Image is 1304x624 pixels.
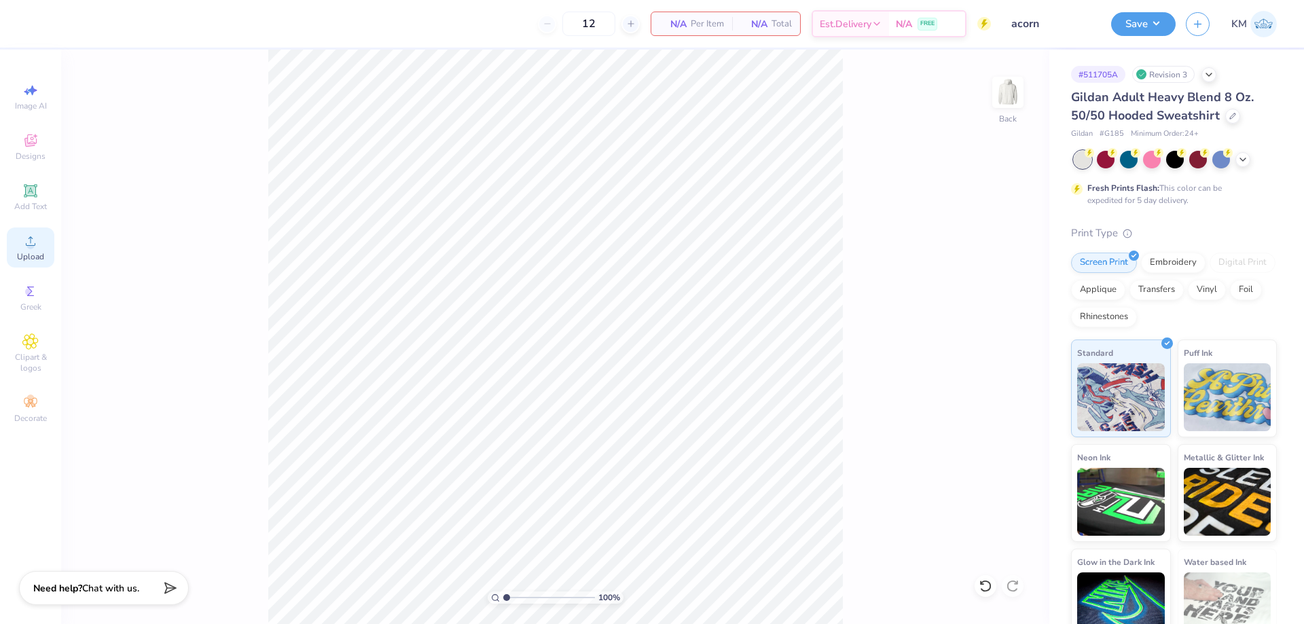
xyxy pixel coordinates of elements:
[691,17,724,31] span: Per Item
[1141,253,1206,273] div: Embroidery
[16,151,46,162] span: Designs
[1100,128,1124,140] span: # G185
[1077,363,1165,431] img: Standard
[14,201,47,212] span: Add Text
[1087,183,1159,194] strong: Fresh Prints Flash:
[17,251,44,262] span: Upload
[1071,280,1125,300] div: Applique
[820,17,871,31] span: Est. Delivery
[999,113,1017,125] div: Back
[7,352,54,373] span: Clipart & logos
[920,19,935,29] span: FREE
[772,17,792,31] span: Total
[1231,11,1277,37] a: KM
[562,12,615,36] input: – –
[33,582,82,595] strong: Need help?
[1071,225,1277,241] div: Print Type
[1071,128,1093,140] span: Gildan
[1184,555,1246,569] span: Water based Ink
[20,301,41,312] span: Greek
[1250,11,1277,37] img: Karl Michael Narciza
[1071,89,1254,124] span: Gildan Adult Heavy Blend 8 Oz. 50/50 Hooded Sweatshirt
[1071,253,1137,273] div: Screen Print
[1184,468,1271,536] img: Metallic & Glitter Ink
[1077,450,1110,464] span: Neon Ink
[1071,307,1137,327] div: Rhinestones
[1210,253,1275,273] div: Digital Print
[1077,346,1113,360] span: Standard
[1111,12,1176,36] button: Save
[1230,280,1262,300] div: Foil
[659,17,687,31] span: N/A
[1132,66,1195,83] div: Revision 3
[1077,555,1155,569] span: Glow in the Dark Ink
[1087,182,1254,206] div: This color can be expedited for 5 day delivery.
[1184,450,1264,464] span: Metallic & Glitter Ink
[1071,66,1125,83] div: # 511705A
[1001,10,1101,37] input: Untitled Design
[1188,280,1226,300] div: Vinyl
[1077,468,1165,536] img: Neon Ink
[1231,16,1247,32] span: KM
[82,582,139,595] span: Chat with us.
[1129,280,1184,300] div: Transfers
[896,17,912,31] span: N/A
[1131,128,1199,140] span: Minimum Order: 24 +
[14,413,47,424] span: Decorate
[740,17,767,31] span: N/A
[994,79,1021,106] img: Back
[1184,346,1212,360] span: Puff Ink
[15,100,47,111] span: Image AI
[1184,363,1271,431] img: Puff Ink
[598,591,620,604] span: 100 %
